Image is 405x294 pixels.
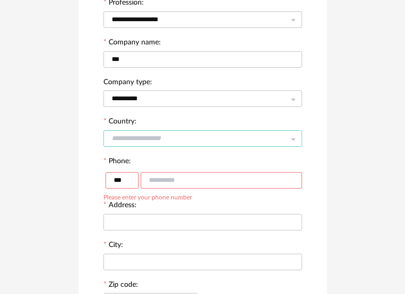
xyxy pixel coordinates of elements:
label: Company type: [103,79,152,88]
label: Zip code: [103,281,138,290]
label: Company name: [103,39,161,48]
div: Please enter your phone number [103,192,192,200]
label: Phone: [103,158,131,167]
label: Country: [103,118,137,127]
label: Address: [103,202,137,211]
label: City: [103,241,123,251]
